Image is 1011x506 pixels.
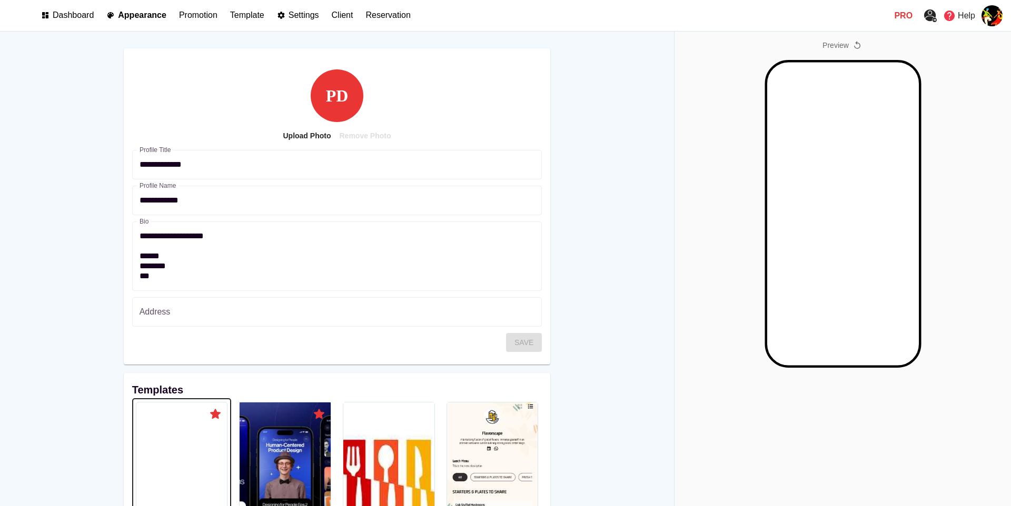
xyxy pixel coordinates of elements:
[230,11,264,20] p: Template
[958,9,975,22] p: Help
[767,63,919,366] iframe: Mobile Preview
[106,8,166,23] a: Appearance
[208,407,223,423] div: Dynamic Template
[277,8,319,23] a: Settings
[365,11,410,20] p: Reservation
[332,8,353,23] a: Client
[921,6,940,25] a: Export User
[283,129,331,143] span: Upload Photo
[132,381,542,398] h6: Templates
[179,8,217,23] a: Promotion
[940,6,978,25] a: Help
[179,11,217,20] p: Promotion
[230,8,264,23] a: Template
[894,9,913,22] p: Pro
[279,126,335,146] button: Upload Photo
[53,11,94,20] p: Dashboard
[311,69,363,122] p: P D
[332,11,353,20] p: Client
[982,5,1003,26] img: images%2FjoIKrkwfIoYDk2ARPtbW7CGPSlL2%2Fuser.png
[289,11,319,20] p: Settings
[312,407,326,423] div: Dynamic Template
[41,8,94,23] a: Dashboard
[365,8,410,23] a: Reservation
[118,11,166,20] p: Appearance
